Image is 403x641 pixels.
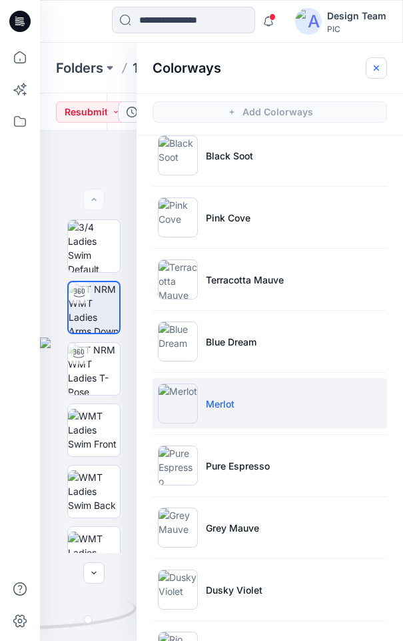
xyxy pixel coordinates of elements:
[158,322,198,362] img: Blue Dream
[327,24,386,34] div: PIC
[68,532,120,574] img: WMT Ladies Swim Left
[68,470,120,512] img: WMT Ladies Swim Back
[68,220,120,272] img: 3/4 Ladies Swim Default
[295,8,322,35] img: avatar
[133,59,189,77] a: 120 Gelmart
[206,583,262,597] p: Dusky Violet
[69,282,119,333] img: TT NRM WMT Ladies Arms Down
[158,446,198,486] img: Pure Espresso
[158,570,198,610] img: Dusky Violet
[206,459,270,473] p: Pure Espresso
[153,60,221,76] h2: Colorways
[206,149,253,163] p: Black Soot
[118,101,211,123] button: 100325_Longline Bonded Square Neck Bra_V2
[68,409,120,451] img: WMT Ladies Swim Front
[206,273,284,287] p: Terracotta Mauve
[327,8,386,24] div: Design Team
[206,521,259,535] p: Grey Mauve
[158,384,198,424] img: Merlot
[206,211,250,225] p: Pink Cove
[68,343,120,395] img: TT NRM WMT Ladies T-Pose
[206,397,234,411] p: Merlot
[158,135,198,175] img: Black Soot
[158,259,198,299] img: Terracotta Mauve
[56,59,103,77] a: Folders
[206,335,256,349] p: Blue Dream
[158,508,198,548] img: Grey Mauve
[158,197,198,237] img: Pink Cove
